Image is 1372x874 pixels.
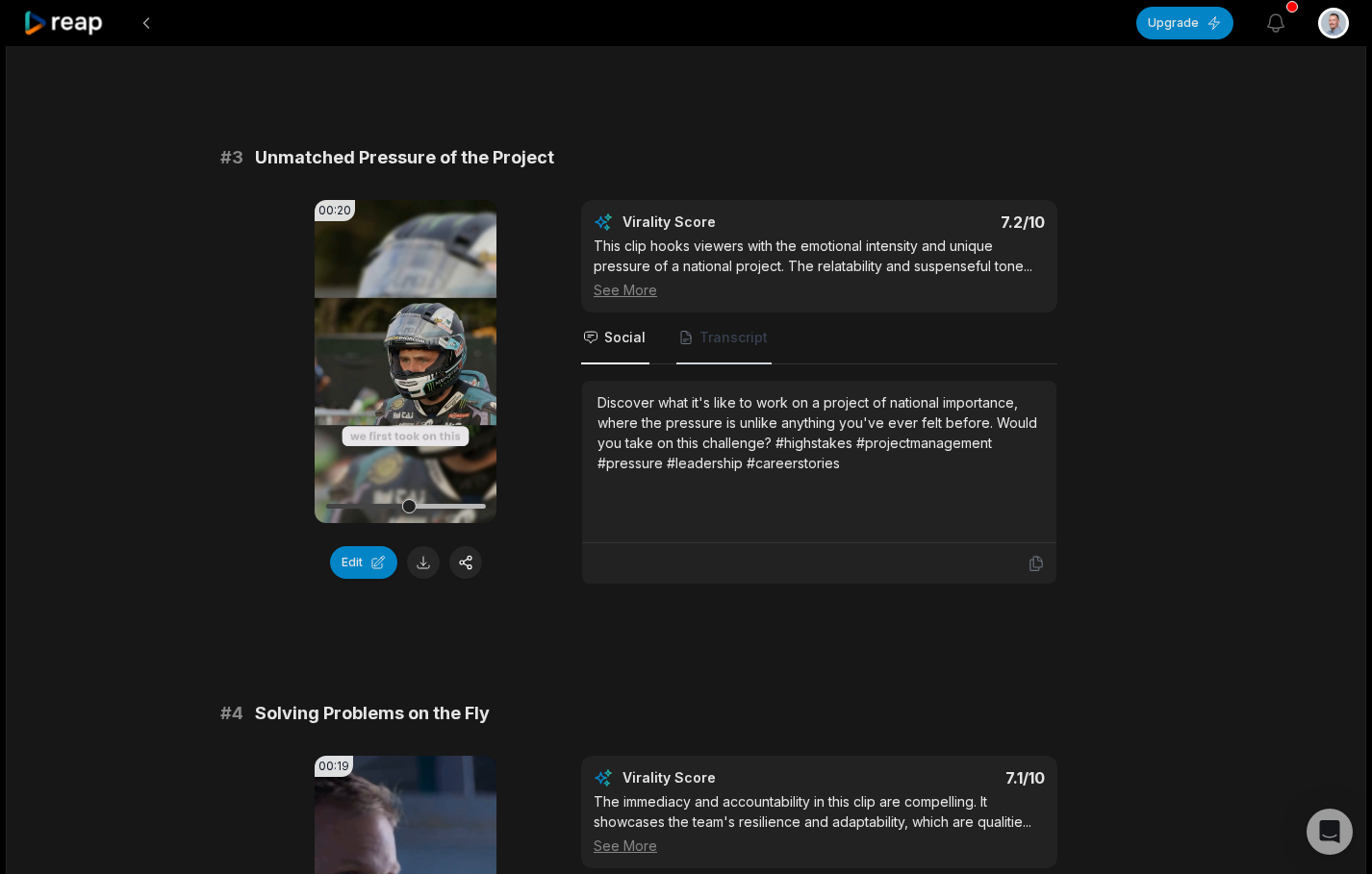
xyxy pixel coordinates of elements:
[622,212,829,232] div: Virality Score
[581,312,1057,364] nav: Tabs
[220,700,243,727] span: # 4
[315,200,496,523] video: Your browser does not support mp4 format.
[594,236,1045,300] div: This clip hooks viewers with the emotional intensity and unique pressure of a national project. T...
[220,144,243,171] span: # 3
[604,328,646,347] span: Social
[594,280,1045,300] div: See More
[839,768,1046,787] div: 7.1 /10
[330,546,397,579] button: Edit
[594,836,1045,856] div: See More
[594,791,1045,856] div: The immediacy and accountability in this clip are compelling. It showcases the team's resilience ...
[622,768,829,787] div: Virality Score
[255,700,490,727] span: Solving Problems on the Fly
[1136,7,1233,39] button: Upgrade
[839,212,1046,232] div: 7.2 /10
[597,392,1041,473] div: Discover what it's like to work on a project of national importance, where the pressure is unlike...
[699,328,768,347] span: Transcript
[255,144,554,171] span: Unmatched Pressure of the Project
[1307,809,1353,855] div: Open Intercom Messenger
